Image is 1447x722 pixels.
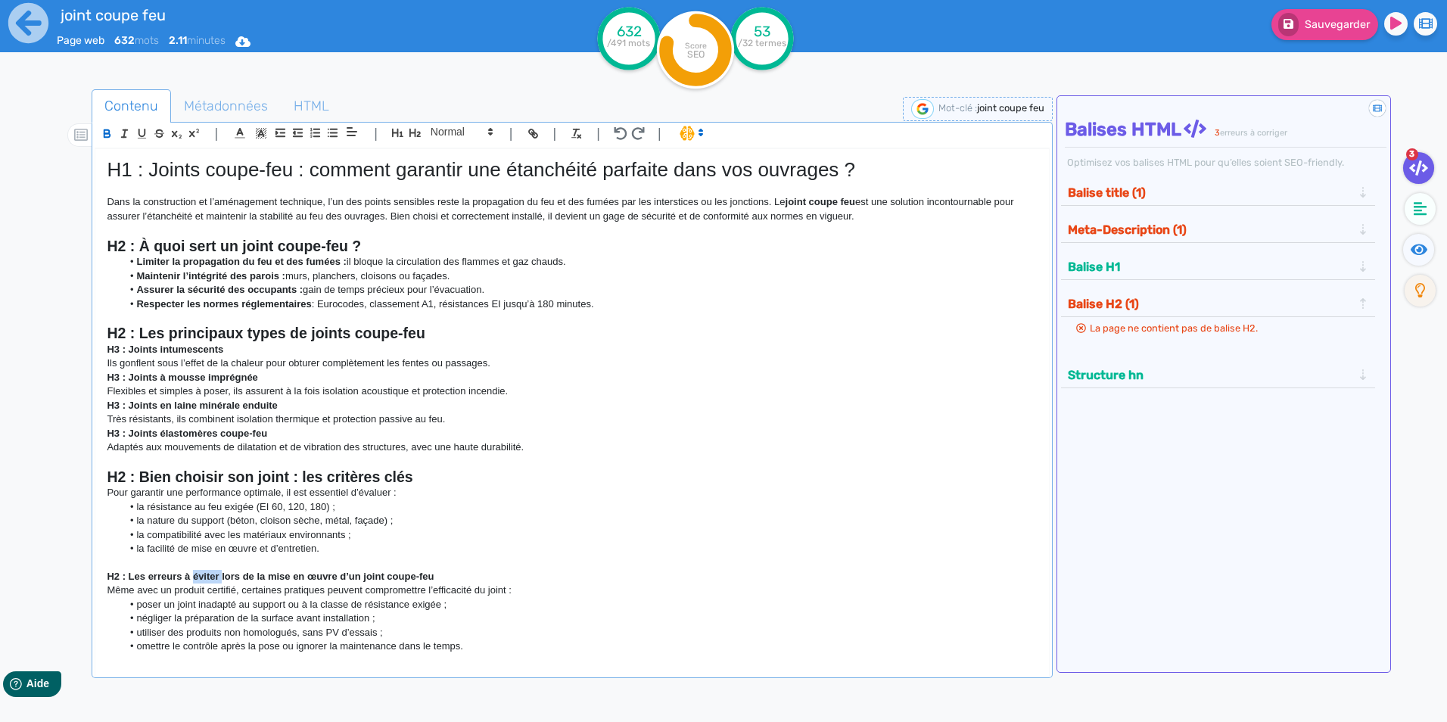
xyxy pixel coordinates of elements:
[136,256,346,267] strong: Limiter la propagation du feu et des fumées :
[122,269,1038,283] li: murs, planchers, cloisons ou façades.
[608,38,651,48] tspan: /491 mots
[509,123,513,144] span: |
[107,400,277,411] strong: H3 : Joints en laine minérale enduite
[1063,363,1357,387] button: Structure hn
[92,86,170,126] span: Contenu
[1063,254,1357,279] button: Balise H1
[786,196,855,207] strong: joint coupe feu
[171,89,281,123] a: Métadonnées
[107,238,361,254] strong: H2 : À quoi sert un joint coupe-feu ?
[214,123,218,144] span: |
[1063,217,1373,242] div: Meta-Description (1)
[282,86,341,126] span: HTML
[1065,155,1386,170] div: Optimisez vos balises HTML pour qu’elles soient SEO-friendly.
[977,102,1044,114] span: joint coupe feu
[107,468,412,485] strong: H2 : Bien choisir son joint : les critères clés
[1090,322,1258,334] span: La page ne contient pas de balise H2.
[107,654,1037,668] p: Éviter ces erreurs est essentiel pour que le joint coupe-feu remplisse pleinement son rôle protec...
[658,123,661,144] span: |
[738,38,786,48] tspan: /32 termes
[938,102,977,114] span: Mot-clé :
[1063,363,1373,387] div: Structure hn
[281,89,342,123] a: HTML
[1063,217,1357,242] button: Meta-Description (1)
[172,86,280,126] span: Métadonnées
[553,123,557,144] span: |
[169,34,187,47] b: 2.11
[57,34,104,47] span: Page web
[107,372,257,383] strong: H3 : Joints à mousse imprégnée
[341,123,363,141] span: Aligment
[374,123,378,144] span: |
[1305,18,1370,31] span: Sauvegarder
[673,124,708,142] span: I.Assistant
[1406,148,1418,160] span: 3
[107,486,1037,499] p: Pour garantir une performance optimale, il est essentiel d’évaluer :
[122,500,1038,514] li: la résistance au feu exigée (EI 60, 120, 180) ;
[107,325,425,341] strong: H2 : Les principaux types de joints coupe-feu
[754,23,770,40] tspan: 53
[596,123,600,144] span: |
[122,283,1038,297] li: gain de temps précieux pour l’évacuation.
[107,384,1037,398] p: Flexibles et simples à poser, ils assurent à la fois isolation acoustique et protection incendie.
[122,297,1038,311] li: : Eurocodes, classement A1, résistances EI jusqu’à 180 minutes.
[136,270,285,282] strong: Maintenir l’intégrité des parois :
[685,41,707,51] tspan: Score
[114,34,159,47] span: mots
[107,584,1037,597] p: Même avec un produit certifié, certaines pratiques peuvent compromettre l’efficacité du joint :
[911,99,934,119] img: google-serp-logo.png
[136,284,303,295] strong: Assurer la sécurité des occupants :
[1063,291,1373,316] div: Balise H2 (1)
[107,440,1037,454] p: Adaptés aux mouvements de dilatation et de vibration des structures, avec une haute durabilité.
[136,298,311,310] strong: Respecter les normes réglementaires
[107,158,1037,182] h1: H1 : Joints coupe-feu : comment garantir une étanchéité parfaite dans vos ouvrages ?
[687,48,705,60] tspan: SEO
[122,255,1038,269] li: il bloque la circulation des flammes et gaz chauds.
[122,514,1038,527] li: la nature du support (béton, cloison sèche, métal, façade) ;
[107,195,1037,223] p: Dans la construction et l’aménagement technique, l’un des points sensibles reste la propagation d...
[122,542,1038,556] li: la facilité de mise en œuvre et d’entretien.
[92,89,171,123] a: Contenu
[114,34,135,47] b: 632
[169,34,226,47] span: minutes
[1063,180,1373,205] div: Balise title (1)
[1215,128,1220,138] span: 3
[122,598,1038,612] li: poser un joint inadapté au support ou à la classe de résistance exigée ;
[122,626,1038,640] li: utiliser des produits non homologués, sans PV d’essais ;
[122,612,1038,625] li: négliger la préparation de la surface avant installation ;
[107,412,1037,426] p: Très résistants, ils combinent isolation thermique et protection passive au feu.
[57,3,491,27] input: title
[1271,9,1378,40] button: Sauvegarder
[122,640,1038,653] li: omettre le contrôle après la pose ou ignorer la maintenance dans le temps.
[1063,291,1357,316] button: Balise H2 (1)
[617,23,642,40] tspan: 632
[1220,128,1287,138] span: erreurs à corriger
[1063,180,1357,205] button: Balise title (1)
[107,356,1037,370] p: Ils gonflent sous l’effet de la chaleur pour obturer complètement les fentes ou passages.
[107,428,267,439] strong: H3 : Joints élastomères coupe-feu
[107,344,223,355] strong: H3 : Joints intumescents
[107,571,434,582] strong: H2 : Les erreurs à éviter lors de la mise en œuvre d’un joint coupe-feu
[1063,254,1373,279] div: Balise H1
[122,528,1038,542] li: la compatibilité avec les matériaux environnants ;
[1065,119,1386,141] h4: Balises HTML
